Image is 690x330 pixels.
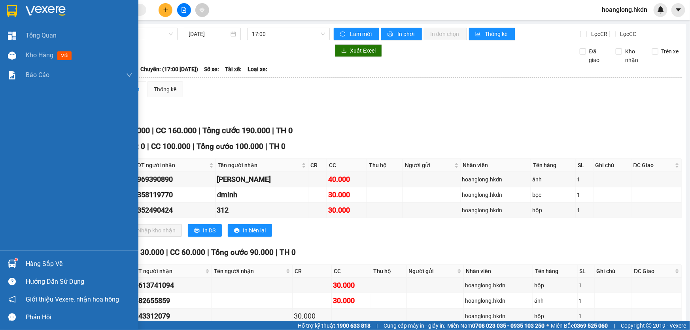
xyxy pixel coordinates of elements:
[202,126,270,135] span: Tổng cước 190.000
[634,267,673,275] span: ĐC Giao
[531,159,576,172] th: Tên hàng
[134,161,208,170] span: SĐT người nhận
[133,174,214,185] div: 0969390890
[534,296,576,305] div: ảnh
[217,174,307,185] div: [PERSON_NAME]
[204,65,219,74] span: Số xe:
[532,175,575,184] div: ảnh
[617,30,637,38] span: Lọc CC
[151,142,191,151] span: CC 100.000
[265,142,267,151] span: |
[622,47,646,64] span: Kho nhận
[217,205,307,216] div: 312
[26,30,57,40] span: Tổng Quan
[26,258,132,270] div: Hàng sắp về
[646,323,652,328] span: copyright
[424,28,467,40] button: In đơn chọn
[129,278,212,293] td: 02613741094
[293,265,332,278] th: CR
[336,322,371,329] strong: 1900 633 818
[163,7,168,13] span: plus
[332,265,371,278] th: CC
[26,51,53,59] span: Kho hàng
[197,142,263,151] span: Tổng cước 100.000
[8,260,16,268] img: warehouse-icon
[341,48,347,54] span: download
[170,248,205,257] span: CC 60.000
[579,312,593,321] div: 1
[252,28,325,40] span: 17:00
[133,205,214,216] div: 0352490424
[132,187,216,203] td: 0358119770
[574,322,608,329] strong: 0369 525 060
[132,172,216,187] td: 0969390890
[534,312,576,321] div: hộp
[26,311,132,323] div: Phản hồi
[207,248,209,257] span: |
[577,190,592,199] div: 1
[577,175,592,184] div: 1
[594,159,631,172] th: Ghi chú
[350,30,373,38] span: Làm mới
[26,276,132,288] div: Hướng dẫn sử dụng
[327,159,367,172] th: CC
[579,281,593,290] div: 1
[328,174,365,185] div: 40.000
[195,3,209,17] button: aim
[126,72,132,78] span: down
[211,248,274,257] span: Tổng cước 90.000
[216,172,308,187] td: xuân hãn đức minh
[367,159,403,172] th: Thu hộ
[462,190,529,199] div: hoanglong.hkdn
[129,293,212,309] td: 0782655859
[234,228,240,234] span: printer
[658,47,682,56] span: Trên xe
[26,70,49,80] span: Báo cáo
[294,311,331,322] div: 30.000
[333,295,370,306] div: 30.000
[405,161,452,170] span: Người gửi
[225,65,242,74] span: Tài xế:
[586,47,610,64] span: Đã giao
[177,3,191,17] button: file-add
[181,7,187,13] span: file-add
[130,311,210,322] div: 0943312079
[57,51,72,60] span: mới
[333,280,370,291] div: 30.000
[15,258,17,261] sup: 1
[533,265,577,278] th: Tên hàng
[472,322,544,329] strong: 0708 023 035 - 0935 103 250
[131,267,204,275] span: SĐT người nhận
[335,44,382,57] button: downloadXuất Excel
[384,321,445,330] span: Cung cấp máy in - giấy in:
[671,3,685,17] button: caret-down
[588,30,609,38] span: Lọc CR
[189,30,229,38] input: 12/09/2025
[269,142,285,151] span: TH 0
[129,248,164,257] span: CR 30.000
[532,190,575,199] div: bọc
[388,31,394,38] span: printer
[633,161,673,170] span: ĐC Giao
[8,51,16,60] img: warehouse-icon
[8,32,16,40] img: dashboard-icon
[465,312,531,321] div: hoanglong.hkdn
[156,126,197,135] span: CC 160.000
[188,224,222,237] button: printerIn DS
[228,224,272,237] button: printerIn biên lai
[462,206,529,215] div: hoanglong.hkdn
[328,189,365,200] div: 30.000
[198,126,200,135] span: |
[409,267,456,275] span: Người gửi
[657,6,664,13] img: icon-new-feature
[546,324,549,327] span: ⚪️
[248,65,267,74] span: Loại xe:
[272,126,274,135] span: |
[381,28,422,40] button: printerIn phơi
[216,187,308,203] td: đminh
[203,226,216,235] span: In DS
[8,278,16,285] span: question-circle
[485,30,509,38] span: Thống kê
[579,296,593,305] div: 1
[328,205,365,216] div: 30.000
